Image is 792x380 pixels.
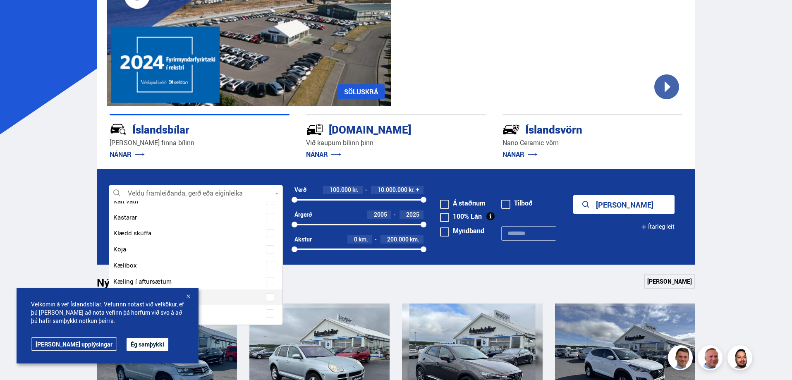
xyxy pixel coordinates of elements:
[669,347,694,371] img: FbJEzSuNWCJXmdc-.webp
[352,186,359,193] span: kr.
[502,138,682,148] p: Nano Ceramic vörn
[354,235,357,243] span: 0
[31,337,117,351] a: [PERSON_NAME] upplýsingar
[306,138,486,148] p: Við kaupum bílinn þinn
[416,186,419,193] span: +
[294,236,312,243] div: Akstur
[387,235,409,243] span: 200.000
[306,121,323,138] img: tr5P-W3DuiFaO7aO.svg
[359,236,368,243] span: km.
[440,213,482,220] label: 100% Lán
[97,276,163,294] h1: Nýtt á skrá
[374,210,387,218] span: 2005
[502,122,653,136] div: Íslandsvörn
[502,150,538,159] a: NÁNAR
[31,300,184,325] span: Velkomin á vef Íslandsbílar. Vefurinn notast við vefkökur, ef þú [PERSON_NAME] að nota vefinn þá ...
[294,186,306,193] div: Verð
[110,122,260,136] div: Íslandsbílar
[7,3,31,28] button: Open LiveChat chat widget
[306,150,341,159] a: NÁNAR
[699,347,724,371] img: siFngHWaQ9KaOqBr.png
[110,150,145,159] a: NÁNAR
[110,138,290,148] p: [PERSON_NAME] finna bílinn
[729,347,754,371] img: nhp88E3Fdnt1Opn2.png
[127,338,168,351] button: Ég samþykki
[641,217,675,236] button: Ítarleg leit
[501,200,533,206] label: Tilboð
[502,121,520,138] img: -Svtn6bYgwAsiwNX.svg
[110,121,127,138] img: JRvxyua_JYH6wB4c.svg
[337,84,385,99] a: SÖLUSKRÁ
[409,186,415,193] span: kr.
[406,210,419,218] span: 2025
[410,236,419,243] span: km.
[306,122,457,136] div: [DOMAIN_NAME]
[294,211,312,218] div: Árgerð
[378,186,407,194] span: 10.000.000
[644,274,695,289] a: [PERSON_NAME]
[573,195,675,214] button: [PERSON_NAME]
[330,186,351,194] span: 100.000
[440,200,486,206] label: Á staðnum
[440,227,484,234] label: Myndband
